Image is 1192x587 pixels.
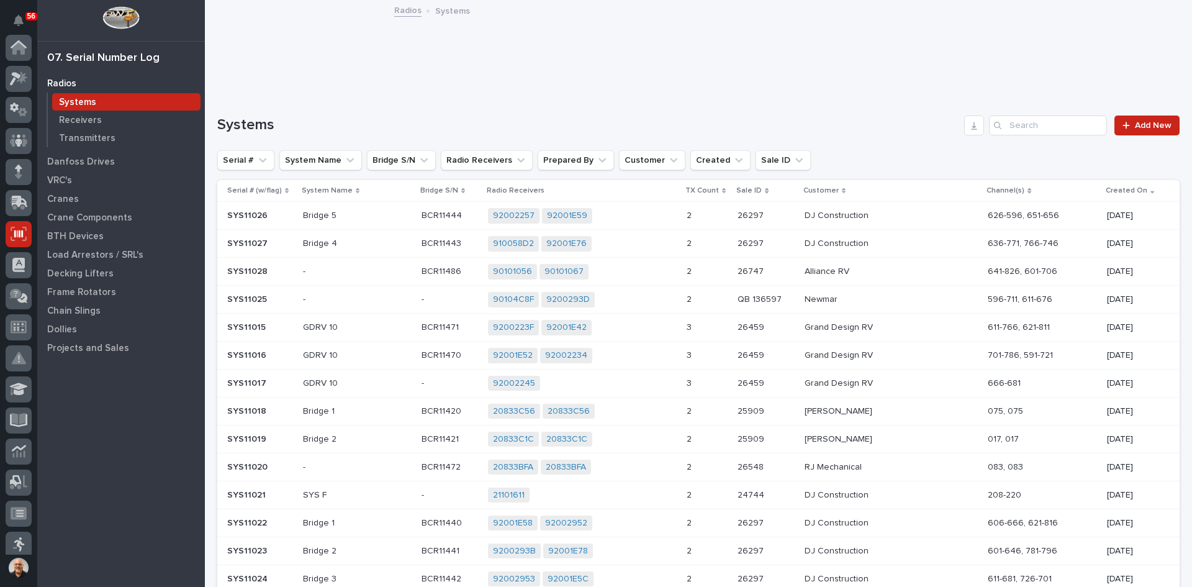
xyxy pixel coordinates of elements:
[805,322,978,333] p: Grand Design RV
[422,348,464,361] p: BCR11470
[227,348,269,361] p: SYS11016
[738,376,767,389] p: 26459
[6,555,32,581] button: users-avatar
[738,571,766,585] p: 26297
[988,239,1097,249] p: 636-771, 766-746
[1107,378,1160,389] p: [DATE]
[303,239,412,249] p: Bridge 4
[619,150,685,170] button: Customer
[738,432,767,445] p: 25909
[988,322,1097,333] p: 611-766, 621-811
[227,376,269,389] p: SYS11017
[803,184,839,198] p: Customer
[1114,116,1180,135] a: Add New
[303,266,412,277] p: -
[435,3,470,17] p: Systems
[37,339,205,357] a: Projects and Sales
[37,171,205,189] a: VRC's
[217,453,1180,481] tr: SYS11020SYS11020 -BCR11472BCR11472 20833BFA 20833BFA 22 2654826548 RJ Mechanical083, 083[DATE]
[493,434,534,445] a: 20833C1C
[217,342,1180,370] tr: SYS11016SYS11016 GDRV 10BCR11470BCR11470 92001E52 92002234 33 2645926459 Grand Design RV701-786, ...
[37,189,205,208] a: Cranes
[687,571,694,585] p: 2
[546,322,587,333] a: 92001E42
[227,264,270,277] p: SYS11028
[545,518,587,529] a: 92002952
[422,516,464,529] p: BCR11440
[303,211,412,221] p: Bridge 5
[47,324,77,335] p: Dollies
[738,348,767,361] p: 26459
[548,574,589,585] a: 92001E5C
[493,239,534,249] a: 910058D2
[48,111,205,129] a: Receivers
[227,236,270,249] p: SYS11027
[422,376,427,389] p: -
[422,236,464,249] p: BCR11443
[227,320,268,333] p: SYS11015
[227,404,269,417] p: SYS11018
[687,488,694,501] p: 2
[37,227,205,245] a: BTH Devices
[1107,266,1160,277] p: [DATE]
[303,434,412,445] p: Bridge 2
[1135,121,1172,130] span: Add New
[303,406,412,417] p: Bridge 1
[37,152,205,171] a: Danfoss Drives
[988,266,1097,277] p: 641-826, 601-706
[687,516,694,529] p: 2
[988,406,1097,417] p: 075, 075
[217,230,1180,258] tr: SYS11027SYS11027 Bridge 4BCR11443BCR11443 910058D2 92001E76 22 2629726297 DJ Construction636-771,...
[988,294,1097,305] p: 596-711, 611-676
[217,537,1180,565] tr: SYS11023SYS11023 Bridge 2BCR11441BCR11441 9200293B 92001E78 22 2629726297 DJ Construction601-646,...
[687,348,694,361] p: 3
[1107,239,1160,249] p: [DATE]
[1107,322,1160,333] p: [DATE]
[738,460,766,473] p: 26548
[493,574,535,585] a: 92002953
[1107,462,1160,473] p: [DATE]
[805,294,978,305] p: Newmar
[738,208,766,221] p: 26297
[1106,184,1147,198] p: Created On
[422,292,427,305] p: -
[805,490,978,501] p: DJ Construction
[493,490,525,501] a: 21101611
[546,462,586,473] a: 20833BFA
[217,425,1180,453] tr: SYS11019SYS11019 Bridge 2BCR11421BCR11421 20833C1C 20833C1C 22 2590925909 [PERSON_NAME]017, 017[D...
[738,544,766,557] p: 26297
[227,184,282,198] p: Serial # (w/flag)
[987,184,1024,198] p: Channel(s)
[303,574,412,585] p: Bridge 3
[685,184,719,198] p: TX Count
[48,129,205,147] a: Transmitters
[303,294,412,305] p: -
[422,264,464,277] p: BCR11486
[47,231,104,242] p: BTH Devices
[1107,211,1160,221] p: [DATE]
[1107,350,1160,361] p: [DATE]
[805,574,978,585] p: DJ Construction
[303,490,412,501] p: SYS F
[805,518,978,529] p: DJ Construction
[217,481,1180,509] tr: SYS11021SYS11021 SYS F-- 21101611 22 2474424744 DJ Construction208-220[DATE]
[47,287,116,298] p: Frame Rotators
[47,268,114,280] p: Decking Lifters
[687,264,694,277] p: 2
[687,376,694,389] p: 3
[805,462,978,473] p: RJ Mechanical
[805,239,978,249] p: DJ Construction
[687,236,694,249] p: 2
[738,264,766,277] p: 26747
[988,574,1097,585] p: 611-681, 726-701
[227,488,268,501] p: SYS11021
[422,460,463,473] p: BCR11472
[102,6,139,29] img: Workspace Logo
[988,462,1097,473] p: 083, 083
[805,406,978,417] p: [PERSON_NAME]
[303,322,412,333] p: GDRV 10
[546,239,587,249] a: 92001E76
[394,2,422,17] a: Radios
[493,322,534,333] a: 9200223F
[493,211,535,221] a: 92002257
